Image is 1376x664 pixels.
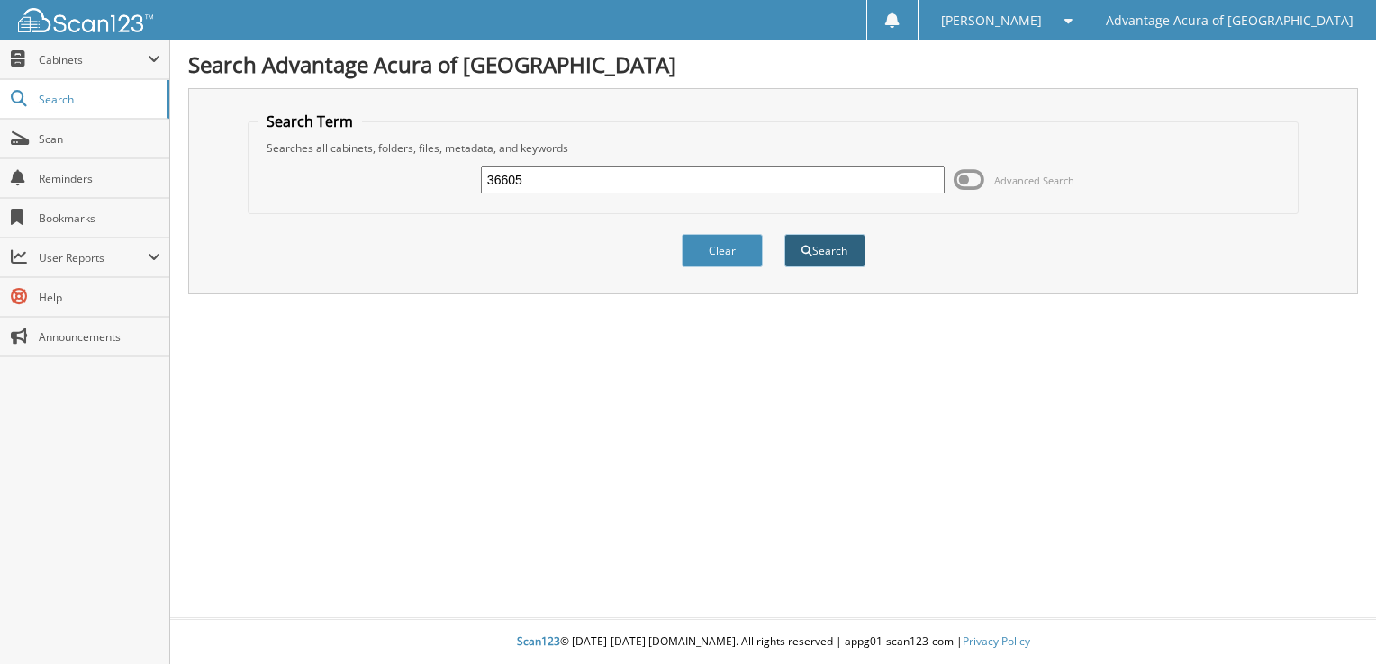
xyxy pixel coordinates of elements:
span: Search [39,92,158,107]
div: © [DATE]-[DATE] [DOMAIN_NAME]. All rights reserved | appg01-scan123-com | [170,620,1376,664]
span: Help [39,290,160,305]
span: Advanced Search [994,174,1074,187]
span: Announcements [39,329,160,345]
span: Scan123 [517,633,560,649]
div: Searches all cabinets, folders, files, metadata, and keywords [258,140,1289,156]
span: Bookmarks [39,211,160,226]
h1: Search Advantage Acura of [GEOGRAPHIC_DATA] [188,49,1358,79]
a: Privacy Policy [963,633,1030,649]
iframe: Chat Widget [1286,578,1376,664]
span: User Reports [39,250,148,265]
button: Search [784,234,865,267]
img: scan123-logo-white.svg [18,8,153,32]
span: Scan [39,131,160,147]
legend: Search Term [258,112,362,131]
button: Clear [682,234,763,267]
span: Cabinets [39,52,148,67]
span: Advantage Acura of [GEOGRAPHIC_DATA] [1106,15,1353,26]
span: [PERSON_NAME] [941,15,1042,26]
span: Reminders [39,171,160,186]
